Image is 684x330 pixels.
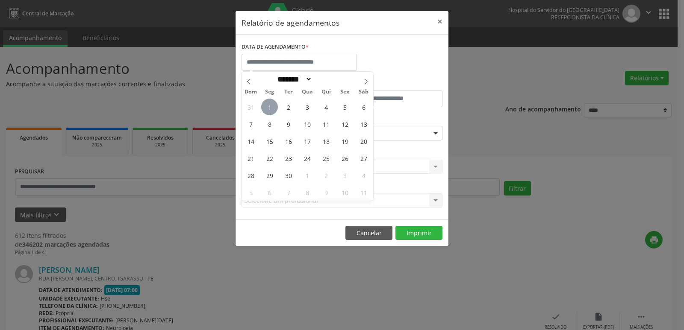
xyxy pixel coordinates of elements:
span: Setembro 24, 2025 [299,150,315,166]
span: Outubro 8, 2025 [299,184,315,201]
span: Setembro 12, 2025 [336,116,353,132]
span: Setembro 15, 2025 [261,133,278,149]
input: Year [312,75,340,84]
label: DATA DE AGENDAMENTO [242,41,309,54]
span: Qui [317,89,336,95]
span: Outubro 4, 2025 [355,167,372,184]
span: Sáb [354,89,373,95]
span: Setembro 13, 2025 [355,116,372,132]
span: Setembro 1, 2025 [261,99,278,115]
button: Cancelar [345,226,392,240]
h5: Relatório de agendamentos [242,17,339,28]
span: Outubro 10, 2025 [336,184,353,201]
span: Outubro 1, 2025 [299,167,315,184]
label: ATÉ [344,77,442,90]
span: Agosto 31, 2025 [242,99,259,115]
span: Sex [336,89,354,95]
span: Setembro 2, 2025 [280,99,297,115]
span: Outubro 7, 2025 [280,184,297,201]
span: Setembro 5, 2025 [336,99,353,115]
span: Setembro 6, 2025 [355,99,372,115]
span: Setembro 25, 2025 [318,150,334,166]
span: Setembro 3, 2025 [299,99,315,115]
span: Setembro 4, 2025 [318,99,334,115]
span: Setembro 20, 2025 [355,133,372,149]
span: Outubro 6, 2025 [261,184,278,201]
button: Imprimir [395,226,442,240]
span: Setembro 30, 2025 [280,167,297,184]
span: Outubro 3, 2025 [336,167,353,184]
select: Month [274,75,312,84]
span: Setembro 9, 2025 [280,116,297,132]
span: Outubro 11, 2025 [355,184,372,201]
span: Dom [242,89,260,95]
span: Seg [260,89,279,95]
span: Setembro 8, 2025 [261,116,278,132]
span: Setembro 16, 2025 [280,133,297,149]
button: Close [431,11,448,32]
span: Setembro 29, 2025 [261,167,278,184]
span: Outubro 5, 2025 [242,184,259,201]
span: Setembro 10, 2025 [299,116,315,132]
span: Setembro 22, 2025 [261,150,278,166]
span: Setembro 23, 2025 [280,150,297,166]
span: Setembro 14, 2025 [242,133,259,149]
span: Outubro 2, 2025 [318,167,334,184]
span: Qua [298,89,317,95]
span: Setembro 26, 2025 [336,150,353,166]
span: Setembro 18, 2025 [318,133,334,149]
span: Outubro 9, 2025 [318,184,334,201]
span: Setembro 27, 2025 [355,150,372,166]
span: Setembro 21, 2025 [242,150,259,166]
span: Setembro 7, 2025 [242,116,259,132]
span: Setembro 19, 2025 [336,133,353,149]
span: Setembro 28, 2025 [242,167,259,184]
span: Setembro 11, 2025 [318,116,334,132]
span: Setembro 17, 2025 [299,133,315,149]
span: Ter [279,89,298,95]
